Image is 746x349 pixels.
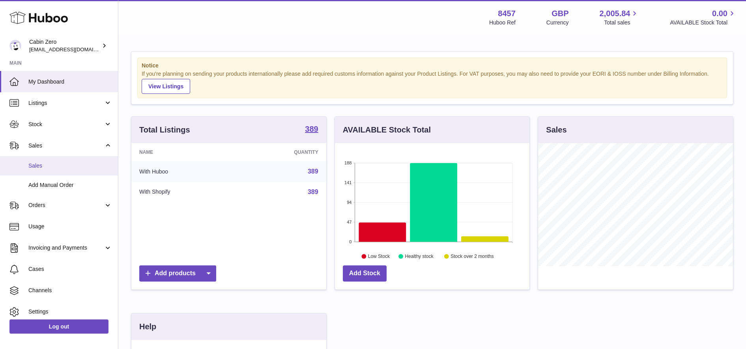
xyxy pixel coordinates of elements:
[142,62,723,69] strong: Notice
[28,244,104,252] span: Invoicing and Payments
[139,265,216,282] a: Add products
[552,8,568,19] strong: GBP
[451,254,494,259] text: Stock over 2 months
[142,79,190,94] a: View Listings
[28,265,112,273] span: Cases
[344,161,351,165] text: 188
[305,125,318,133] strong: 389
[308,168,318,175] a: 389
[131,182,236,202] td: With Shopify
[139,321,156,332] h3: Help
[546,125,567,135] h3: Sales
[236,143,326,161] th: Quantity
[9,40,21,52] img: internalAdmin-8457@internal.huboo.com
[29,38,100,53] div: Cabin Zero
[9,319,108,334] a: Log out
[405,254,434,259] text: Healthy stock
[489,19,516,26] div: Huboo Ref
[142,70,723,94] div: If you're planning on sending your products internationally please add required customs informati...
[28,162,112,170] span: Sales
[368,254,390,259] text: Low Stock
[139,125,190,135] h3: Total Listings
[347,220,351,224] text: 47
[546,19,569,26] div: Currency
[498,8,516,19] strong: 8457
[28,181,112,189] span: Add Manual Order
[28,99,104,107] span: Listings
[600,8,639,26] a: 2,005.84 Total sales
[28,78,112,86] span: My Dashboard
[308,188,318,195] a: 389
[349,239,351,244] text: 0
[347,200,351,205] text: 94
[344,180,351,185] text: 141
[712,8,727,19] span: 0.00
[670,19,737,26] span: AVAILABLE Stock Total
[28,287,112,294] span: Channels
[600,8,630,19] span: 2,005.84
[305,125,318,134] a: 389
[670,8,737,26] a: 0.00 AVAILABLE Stock Total
[343,265,387,282] a: Add Stock
[28,223,112,230] span: Usage
[28,121,104,128] span: Stock
[28,142,104,149] span: Sales
[28,202,104,209] span: Orders
[29,46,116,52] span: [EMAIL_ADDRESS][DOMAIN_NAME]
[28,308,112,315] span: Settings
[131,143,236,161] th: Name
[343,125,431,135] h3: AVAILABLE Stock Total
[131,161,236,182] td: With Huboo
[604,19,639,26] span: Total sales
